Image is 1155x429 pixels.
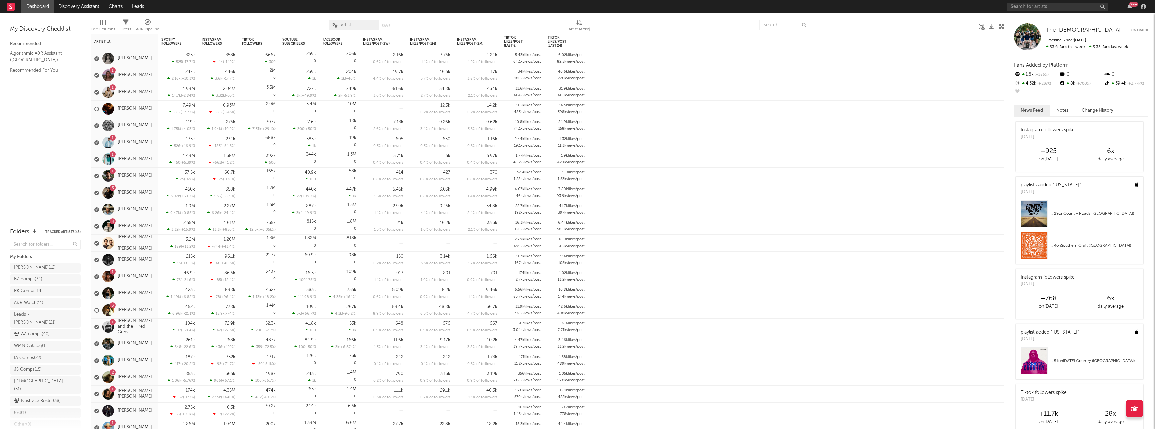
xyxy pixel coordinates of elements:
[14,264,56,272] div: [PERSON_NAME] ( 12 )
[185,170,195,175] div: 37.5k
[282,38,306,46] div: YouTube Subscribers
[346,52,356,56] div: 706k
[169,110,195,114] div: ( )
[10,396,81,406] a: Nashville Roster(38)
[10,263,81,273] a: [PERSON_NAME](12)
[10,240,81,250] input: Search for folders...
[396,137,403,141] div: 695
[183,154,195,158] div: 1.49M
[224,170,235,175] div: 66.7k
[1014,88,1059,97] div: --
[14,311,61,327] div: Leads - [PERSON_NAME] ( 21 )
[396,170,403,175] div: 414
[420,111,450,114] span: 0.2 % of followers
[212,93,235,98] div: ( )
[421,77,450,81] span: 3.7 % of followers
[118,56,152,61] a: [PERSON_NAME]
[181,127,194,131] span: +4.03 %
[10,365,81,375] a: JS Comps(15)
[306,102,316,106] div: 3.4M
[1034,73,1049,77] span: +186 %
[1014,79,1059,88] div: 4.32k
[224,60,234,64] span: -142 %
[118,257,152,263] a: [PERSON_NAME]
[323,101,356,117] div: 0
[393,53,403,57] div: 2.16k
[171,127,180,131] span: 1.75k
[161,38,185,46] div: Spotify Followers
[1059,70,1103,79] div: 0
[223,77,234,81] span: -17.7 %
[468,94,497,98] span: 2.1 % of followers
[14,354,41,362] div: IA Comps ( 22 )
[118,190,152,196] a: [PERSON_NAME]
[439,120,450,124] div: 9.26k
[226,94,234,98] span: -53 %
[242,168,276,184] div: 0
[393,120,403,124] div: 7.13k
[10,353,81,363] a: IA Comps(22)
[91,25,115,33] div: Edit Columns
[118,106,152,112] a: [PERSON_NAME]
[118,207,152,212] a: [PERSON_NAME]
[439,87,450,91] div: 54.8k
[10,50,74,63] a: Algorithmic A&R Assistant ([GEOGRAPHIC_DATA])
[183,60,194,64] span: -17.7 %
[1021,127,1075,134] div: Instagram followers spike
[487,87,497,91] div: 43.1k
[120,17,131,36] div: Filters
[181,144,194,148] span: +16.9 %
[440,103,450,108] div: 12.3k
[373,94,403,98] span: 3.0 % of followers
[282,151,316,167] div: 0
[118,274,152,279] a: [PERSON_NAME]
[10,298,81,308] a: A&R Watch(11)
[1104,70,1148,79] div: 0
[347,152,356,157] div: 1.3M
[226,53,235,57] div: 358k
[14,421,31,429] div: Other ( 0 )
[467,161,497,165] span: 0.4 % of followers
[514,127,541,131] div: 74.1k views/post
[323,134,356,151] div: 0
[265,136,276,140] div: 688k
[183,87,195,91] div: 1.99M
[420,127,450,131] span: 3.4 % of followers
[443,137,450,141] div: 650
[514,94,541,97] div: 404k views/post
[323,38,346,46] div: Facebook Followers
[1051,210,1138,218] div: # 29 on Country Roads ([GEOGRAPHIC_DATA])
[467,111,497,114] span: 0.2 % of followers
[173,111,181,114] span: 2.6k
[392,87,403,91] div: 61.6k
[1079,147,1142,155] div: 6 x
[1104,79,1148,88] div: 39.4k
[1059,79,1103,88] div: 8k
[557,60,585,64] div: 82.5k views/post
[486,120,497,124] div: 9.62k
[302,94,315,98] span: +49.9 %
[172,60,195,64] div: ( )
[176,60,182,64] span: 525
[118,223,152,229] a: [PERSON_NAME]
[420,161,450,165] span: 0.4 % of followers
[307,87,316,91] div: 727k
[223,103,235,108] div: 6.93M
[1016,200,1143,232] a: #29onCountry Roads ([GEOGRAPHIC_DATA])
[269,60,276,64] span: 300
[343,94,355,98] span: -53.9 %
[118,72,152,78] a: [PERSON_NAME]
[266,154,276,158] div: 392k
[1075,82,1091,86] span: +700 %
[222,161,234,165] span: +41.2 %
[118,358,152,363] a: [PERSON_NAME]
[10,274,81,284] a: BZ comps(34)
[513,60,541,64] div: 64.1k views/post
[297,127,304,131] span: 300
[440,53,450,57] div: 3.75k
[1131,27,1148,34] button: Untrack
[266,102,276,106] div: 2.9M
[487,103,497,108] div: 14.2k
[14,366,42,374] div: JS Comps ( 15 )
[186,137,195,141] div: 133k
